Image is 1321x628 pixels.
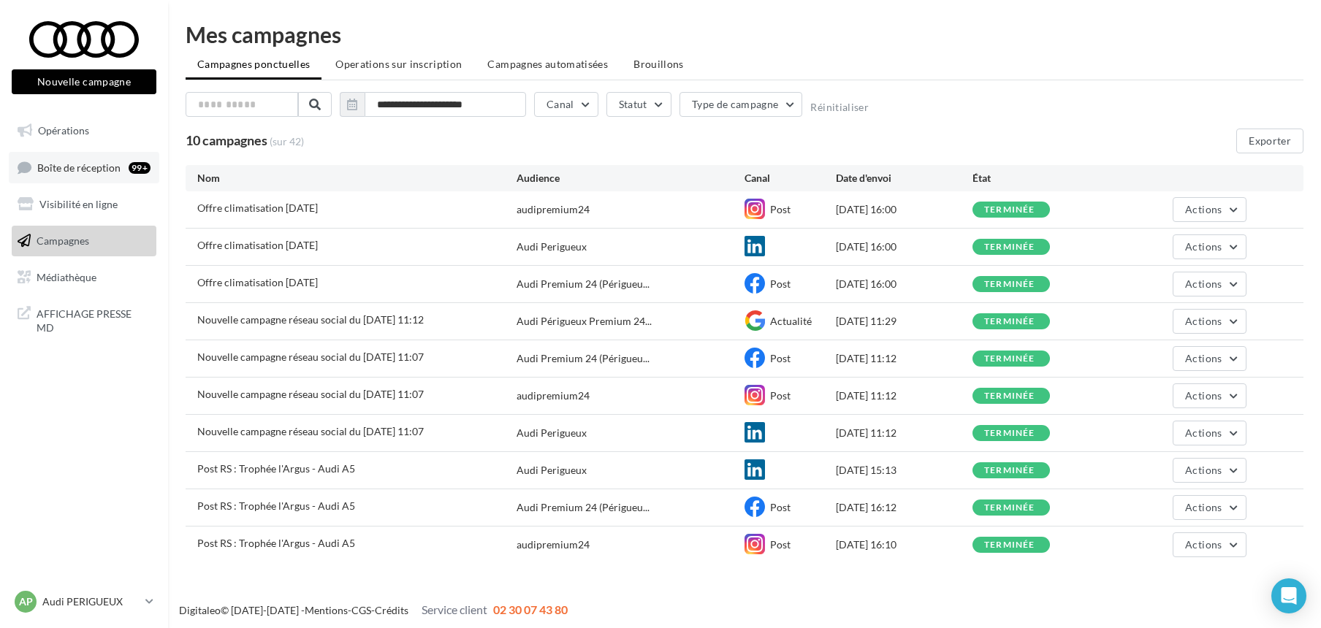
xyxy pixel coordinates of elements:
[197,462,355,475] span: Post RS : Trophée l'Argus - Audi A5
[836,277,972,291] div: [DATE] 16:00
[9,189,159,220] a: Visibilité en ligne
[1185,426,1222,439] span: Actions
[517,202,590,217] div: audipremium24
[9,115,159,146] a: Opérations
[517,351,650,366] span: Audi Premium 24 (Périgueu...
[197,276,318,288] span: Offre climatisation mai 2025
[633,58,684,70] span: Brouillons
[270,134,304,149] span: (sur 42)
[487,58,608,70] span: Campagnes automatisées
[836,426,972,440] div: [DATE] 11:12
[186,23,1303,45] div: Mes campagnes
[984,317,1035,326] div: terminée
[197,499,355,512] span: Post RS : Trophée l'Argus - Audi A5
[197,202,318,214] span: Offre climatisation mai 2025
[517,500,650,515] span: Audi Premium 24 (Périgueu...
[517,277,650,291] span: Audi Premium 24 (Périgueu...
[179,604,568,616] span: © [DATE]-[DATE] - - -
[1185,464,1222,476] span: Actions
[1185,501,1222,513] span: Actions
[1185,538,1222,551] span: Actions
[770,315,812,327] span: Actualité
[493,602,568,616] span: 02 30 07 43 80
[517,463,587,478] div: Audi Perigueux
[1271,578,1306,613] div: Open Intercom Messenger
[517,240,587,254] div: Audi Perigueux
[37,161,121,173] span: Boîte de réception
[1173,272,1246,296] button: Actions
[1185,240,1222,253] span: Actions
[197,388,424,400] span: Nouvelle campagne réseau social du 25-04-2025 11:07
[335,58,462,70] span: Operations sur inscription
[19,594,33,609] span: AP
[1173,495,1246,520] button: Actions
[1173,234,1246,259] button: Actions
[422,602,487,616] span: Service client
[186,132,267,148] span: 10 campagnes
[679,92,803,117] button: Type de campagne
[770,501,791,513] span: Post
[984,242,1035,252] div: terminée
[770,352,791,364] span: Post
[129,162,151,174] div: 99+
[179,604,221,616] a: Digitaleo
[37,304,151,335] span: AFFICHAGE PRESSE MD
[197,239,318,251] span: Offre climatisation mai 2025
[836,314,972,329] div: [DATE] 11:29
[606,92,671,117] button: Statut
[375,604,408,616] a: Crédits
[1185,277,1222,290] span: Actions
[836,537,972,552] div: [DATE] 16:10
[984,466,1035,475] div: terminée
[1173,197,1246,222] button: Actions
[351,604,371,616] a: CGS
[836,202,972,217] div: [DATE] 16:00
[197,313,424,326] span: Nouvelle campagne réseau social du 25-04-2025 11:12
[1173,309,1246,334] button: Actions
[836,500,972,515] div: [DATE] 16:12
[197,351,424,363] span: Nouvelle campagne réseau social du 25-04-2025 11:07
[12,69,156,94] button: Nouvelle campagne
[1173,346,1246,371] button: Actions
[984,354,1035,364] div: terminée
[197,425,424,437] span: Nouvelle campagne réseau social du 25-04-2025 11:07
[517,314,652,329] span: Audi Périgueux Premium 24...
[197,537,355,549] span: Post RS : Trophée l'Argus - Audi A5
[1173,532,1246,557] button: Actions
[984,429,1035,438] div: terminée
[984,503,1035,513] div: terminée
[517,426,587,440] div: Audi Perigueux
[770,538,791,551] span: Post
[9,152,159,183] a: Boîte de réception99+
[1173,458,1246,483] button: Actions
[42,594,140,609] p: Audi PERIGUEUX
[770,389,791,402] span: Post
[984,280,1035,289] div: terminée
[770,203,791,215] span: Post
[517,171,745,185] div: Audience
[38,124,89,137] span: Opérations
[12,588,156,616] a: AP Audi PERIGUEUX
[972,171,1109,185] div: État
[836,240,972,254] div: [DATE] 16:00
[984,205,1035,215] div: terminée
[517,388,590,403] div: audipremium24
[1185,352,1222,364] span: Actions
[984,540,1035,550] div: terminée
[37,270,96,283] span: Médiathèque
[197,171,517,185] div: Nom
[1236,129,1303,153] button: Exporter
[836,388,972,403] div: [DATE] 11:12
[1185,203,1222,215] span: Actions
[9,226,159,256] a: Campagnes
[9,298,159,341] a: AFFICHAGE PRESSE MD
[984,391,1035,401] div: terminée
[770,277,791,290] span: Post
[39,198,118,210] span: Visibilité en ligne
[810,102,869,113] button: Réinitialiser
[1173,421,1246,445] button: Actions
[9,262,159,293] a: Médiathèque
[1173,383,1246,408] button: Actions
[836,351,972,366] div: [DATE] 11:12
[517,537,590,552] div: audipremium24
